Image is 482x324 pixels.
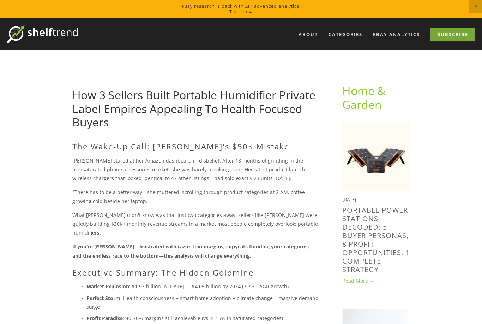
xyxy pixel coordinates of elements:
a: Subscribe [430,28,475,41]
img: Portable Power Stations Decoded: 5 Buyer Personas, 8 Profit Opportunities, 1 Complete Strategy [342,123,410,191]
p: : Health consciousness + smart home adoption + climate change = massive demand surge [86,294,320,311]
p: What [PERSON_NAME] didn't know was that just two categories away, sellers like [PERSON_NAME] were... [72,211,320,237]
h2: The Wake-Up Call: [PERSON_NAME]'s $50K Mistake [72,142,320,151]
p: : 40-70% margins still achievable (vs. 5-15% in saturated categories) [86,314,320,323]
strong: Profit Paradise [86,315,123,322]
div: Categories [324,29,367,40]
a: Portable Power Stations Decoded: 5 Buyer Personas, 8 Profit Opportunities, 1 Complete Strategy [342,205,410,274]
strong: Market Explosion [86,283,129,290]
p: "There has to be a better way," she muttered, scrolling through product categories at 2 AM, coffe... [72,188,320,205]
strong: Perfect Storm [86,295,120,301]
img: ShelfTrend [7,25,78,43]
p: [PERSON_NAME] stared at her Amazon dashboard in disbelief. After 18 months of grinding in the ove... [72,156,320,183]
a: How 3 Sellers Built Portable Humidifier Private Label Empires Appealing To Health Focused Buyers [72,87,315,130]
a: Try it now [229,8,253,15]
h2: Executive Summary: The Hidden Goldmine [72,268,320,277]
time: [DATE] [342,196,356,202]
strong: If you're [PERSON_NAME]—frustrated with razor-thin margins, copycats flooding your categories, an... [72,243,312,259]
p: : $1.93 billion in [DATE] → $4.05 billion by 2034 (7.7% CAGR growth) [86,282,320,291]
a: Home & Garden [342,83,388,112]
a: Read More → [342,277,410,284]
a: eBay Analytics [368,29,424,40]
a: About [294,29,323,40]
